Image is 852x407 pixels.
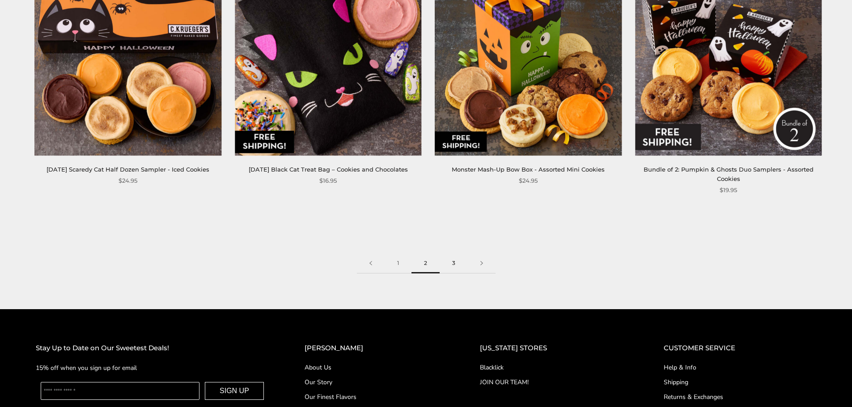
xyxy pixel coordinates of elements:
span: $24.95 [519,176,538,185]
a: [DATE] Scaredy Cat Half Dozen Sampler - Iced Cookies [47,166,209,173]
h2: CUSTOMER SERVICE [664,343,816,354]
p: 15% off when you sign up for email [36,363,269,373]
a: Monster Mash-Up Bow Box - Assorted Mini Cookies [452,166,605,173]
a: Help & Info [664,363,816,372]
span: $24.95 [119,176,137,185]
a: Previous page [357,253,385,273]
a: Returns & Exchanges [664,392,816,402]
a: [DATE] Black Cat Treat Bag – Cookies and Chocolates [249,166,408,173]
a: Blacklick [480,363,628,372]
a: 3 [440,253,468,273]
span: 2 [411,253,440,273]
a: JOIN OUR TEAM! [480,378,628,387]
h2: [PERSON_NAME] [305,343,444,354]
a: Shipping [664,378,816,387]
a: Our Finest Flavors [305,392,444,402]
h2: [US_STATE] STORES [480,343,628,354]
span: $19.95 [720,185,737,195]
iframe: Sign Up via Text for Offers [7,373,93,400]
a: Bundle of 2: Pumpkin & Ghosts Duo Samplers - Assorted Cookies [644,166,814,182]
a: Next page [468,253,496,273]
a: Our Story [305,378,444,387]
a: About Us [305,363,444,372]
a: 1 [385,253,411,273]
input: Enter your email [41,382,199,400]
span: $16.95 [319,176,337,185]
h2: Stay Up to Date on Our Sweetest Deals! [36,343,269,354]
button: SIGN UP [205,382,264,400]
